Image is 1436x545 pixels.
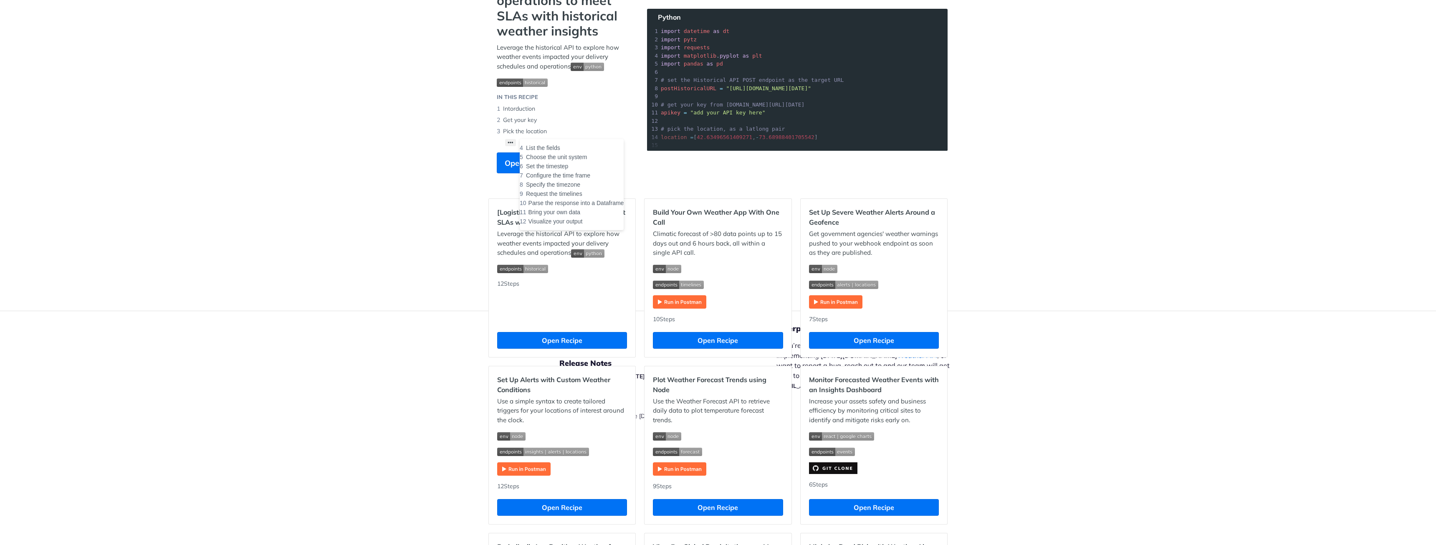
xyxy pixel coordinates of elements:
img: endpoint [809,281,878,289]
div: 10 Steps [653,315,783,324]
li: Pick the location [497,126,630,137]
img: endpoint [809,448,855,456]
img: env [653,265,681,273]
span: Expand image [497,431,627,441]
p: Get government agencies' weather warnings pushed to your webhook endpoint as soon as they are pub... [809,229,939,258]
p: Climatic forecast of >80 data points up to 15 days out and 6 hours back, all within a single API ... [653,229,783,258]
img: env [497,432,526,441]
div: 6 Steps [809,480,939,491]
h2: Build Your Own Weather App With One Call [653,207,783,227]
h2: [Logistics] - Optimize operations to meet SLAs with historical weather insights [497,207,627,227]
span: Expand image [497,447,627,456]
a: Expand image [809,464,857,471]
img: endpoint [653,281,704,289]
div: 9 Steps [653,482,783,491]
img: env [653,432,681,441]
img: env [809,265,837,273]
span: Expand image [653,431,783,441]
p: Leverage the historical API to explore how weather events impacted your delivery schedules and op... [497,43,630,71]
h2: Set Up Severe Weather Alerts Around a Geofence [809,207,939,227]
span: Expand image [809,264,939,274]
h2: Set Up Alerts with Custom Weather Conditions [497,375,627,395]
img: Run in Postman [809,295,862,309]
img: env [809,432,874,441]
img: endpoint [497,265,548,273]
span: Expand image [809,431,939,441]
h5: Release Notes [559,358,776,368]
li: Get your key [497,114,630,126]
img: clone [809,462,857,474]
img: endpoint [497,79,548,87]
img: endpoint [497,448,589,456]
span: Expand image [809,447,939,456]
button: Open Recipe [809,332,939,349]
span: Expand image [497,77,630,87]
li: Intorduction [497,103,630,114]
span: Open Recipe [505,157,550,169]
p: Use the Weather Forecast API to retrieve daily data to plot temperature forecast trends. [653,397,783,425]
h2: Monitor Forecasted Weather Events with an Insights Dashboard [809,375,939,395]
span: Expand image [653,279,783,289]
span: Expand image [571,62,604,70]
img: endpoint [653,448,702,456]
div: IN THIS RECIPE [497,93,538,101]
button: Open Recipe [653,499,783,516]
a: Expand image [497,464,551,472]
div: 12 Steps [497,482,627,491]
a: Expand image [653,297,706,305]
button: Open Recipe [497,332,627,349]
button: Open Recipe [497,152,558,173]
a: Expand image [653,464,706,472]
button: Open Recipe [497,499,627,516]
div: 12 Steps [497,279,627,324]
img: Run in Postman [653,295,706,309]
p: Use a simple syntax to create tailored triggers for your locations of interest around the clock. [497,397,627,425]
div: 7 Steps [809,315,939,324]
a: Expand image [809,297,862,305]
button: •••List the fieldsChoose the unit systemSet the timestepConfigure the time frameSpecify the timez... [505,139,516,146]
p: Increase your assets safety and business efficiency by monitoring critical sites to identify and ... [809,397,939,425]
span: Expand image [809,279,939,289]
span: Expand image [653,447,783,456]
img: Run in Postman [497,462,551,476]
img: env [571,63,604,71]
img: Run in Postman [653,462,706,476]
span: Expand image [653,264,783,274]
span: Expand image [571,248,604,256]
h2: Plot Weather Forecast Trends using Node [653,375,783,395]
button: Open Recipe [653,332,783,349]
p: Leverage the historical API to explore how weather events impacted your delivery schedules and op... [497,229,627,258]
img: env [571,249,604,258]
button: Open Recipe [809,499,939,516]
span: Expand image [497,264,627,274]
